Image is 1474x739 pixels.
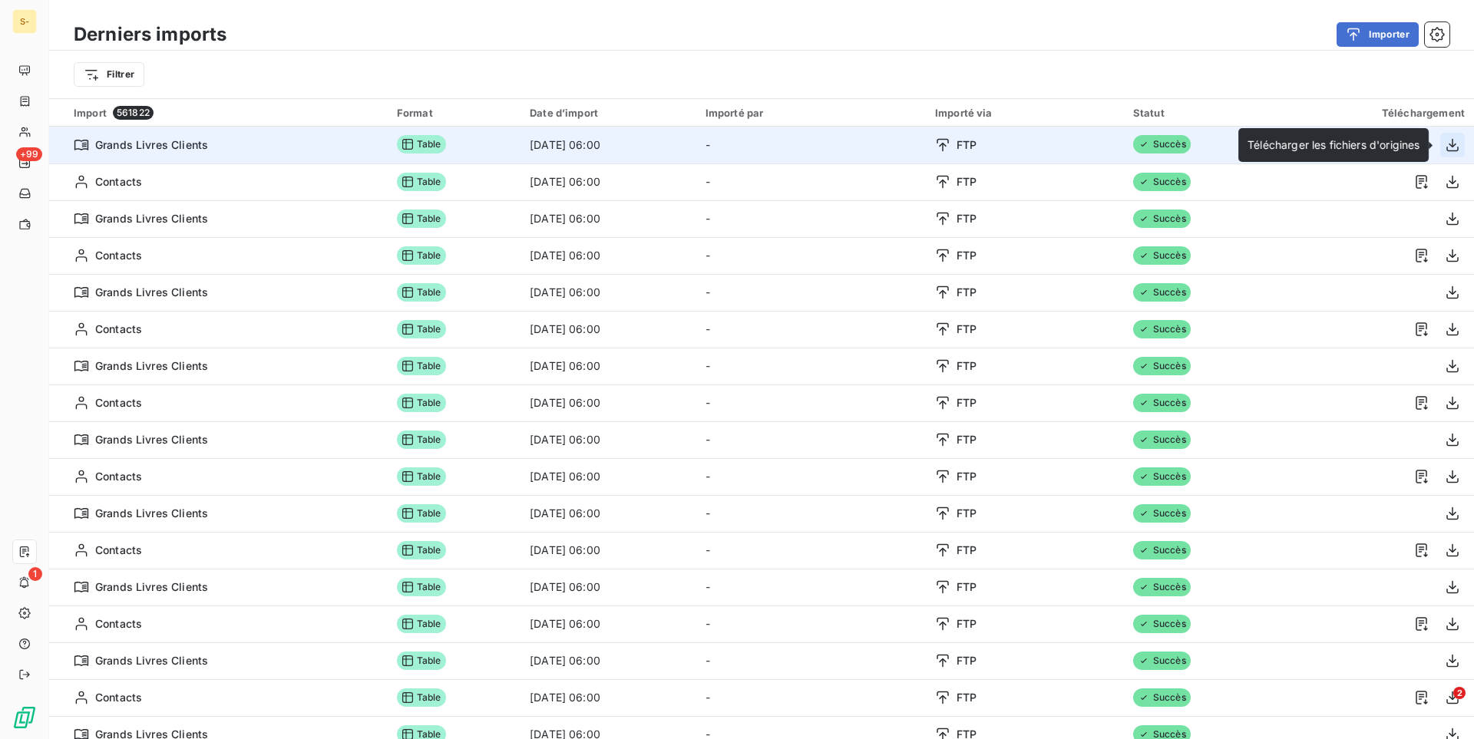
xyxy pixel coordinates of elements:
span: FTP [957,506,977,521]
td: - [696,642,926,679]
span: FTP [957,432,977,447]
span: Table [397,394,446,412]
td: - [696,421,926,458]
span: FTP [957,248,977,263]
a: +99 [12,150,36,175]
td: [DATE] 06:00 [521,127,696,163]
td: [DATE] 06:00 [521,458,696,495]
span: Succès [1133,320,1191,338]
span: Table [397,209,446,228]
span: FTP [957,322,977,337]
span: Succès [1133,394,1191,412]
span: Grands Livres Clients [95,506,208,521]
span: 2 [1453,687,1466,699]
span: Table [397,135,446,153]
span: FTP [957,358,977,374]
td: [DATE] 06:00 [521,605,696,642]
td: - [696,679,926,716]
td: - [696,384,926,421]
td: - [696,311,926,348]
span: Grands Livres Clients [95,653,208,668]
div: S- [12,9,37,34]
td: [DATE] 06:00 [521,495,696,532]
td: - [696,532,926,569]
span: Contacts [95,174,142,190]
span: Succès [1133,504,1191,523]
span: Table [397,578,446,596]
td: - [696,127,926,163]
span: Grands Livres Clients [95,137,208,153]
span: Contacts [95,543,142,558]
span: Grands Livres Clients [95,285,208,300]
td: - [696,348,926,384]
span: Table [397,431,446,449]
span: Table [397,246,446,265]
td: - [696,237,926,274]
span: Succès [1133,283,1191,302]
td: [DATE] 06:00 [521,421,696,458]
td: - [696,605,926,642]
span: Table [397,283,446,302]
span: Succès [1133,357,1191,375]
h3: Derniers imports [74,21,226,48]
span: Succès [1133,246,1191,265]
span: Table [397,357,446,375]
span: Grands Livres Clients [95,579,208,595]
img: Logo LeanPay [12,705,37,730]
td: [DATE] 06:00 [521,679,696,716]
td: [DATE] 06:00 [521,237,696,274]
span: Succès [1133,578,1191,596]
span: FTP [957,211,977,226]
td: [DATE] 06:00 [521,200,696,237]
td: [DATE] 06:00 [521,348,696,384]
span: FTP [957,579,977,595]
span: Succès [1133,688,1191,707]
td: - [696,200,926,237]
span: Succès [1133,652,1191,670]
span: Table [397,615,446,633]
span: Succès [1133,431,1191,449]
td: - [696,163,926,200]
span: FTP [957,690,977,705]
span: Table [397,504,446,523]
span: FTP [957,137,977,153]
span: +99 [16,147,42,161]
div: Format [397,107,511,119]
span: Table [397,541,446,559]
span: FTP [957,395,977,411]
div: Importé par [706,107,917,119]
span: Table [397,467,446,486]
span: Succès [1133,467,1191,486]
td: - [696,569,926,605]
span: Succès [1133,615,1191,633]
td: - [696,274,926,311]
div: Date d’import [530,107,687,119]
td: [DATE] 06:00 [521,532,696,569]
span: Contacts [95,395,142,411]
td: [DATE] 06:00 [521,163,696,200]
span: Grands Livres Clients [95,211,208,226]
span: FTP [957,174,977,190]
span: Télécharger les fichiers d'origines [1248,138,1419,151]
iframe: Intercom live chat [1422,687,1459,724]
span: Succès [1133,135,1191,153]
span: Table [397,688,446,707]
td: [DATE] 06:00 [521,384,696,421]
td: - [696,495,926,532]
td: [DATE] 06:00 [521,311,696,348]
span: Table [397,652,446,670]
td: [DATE] 06:00 [521,274,696,311]
button: Importer [1337,22,1419,47]
span: FTP [957,616,977,632]
div: Statut [1133,107,1264,119]
span: Grands Livres Clients [95,358,208,374]
button: Filtrer [74,62,144,87]
span: FTP [957,653,977,668]
div: Importé via [935,107,1115,119]
span: Succès [1133,209,1191,228]
span: FTP [957,543,977,558]
span: 561822 [113,106,154,120]
div: Téléchargement [1283,107,1465,119]
td: - [696,458,926,495]
span: FTP [957,285,977,300]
